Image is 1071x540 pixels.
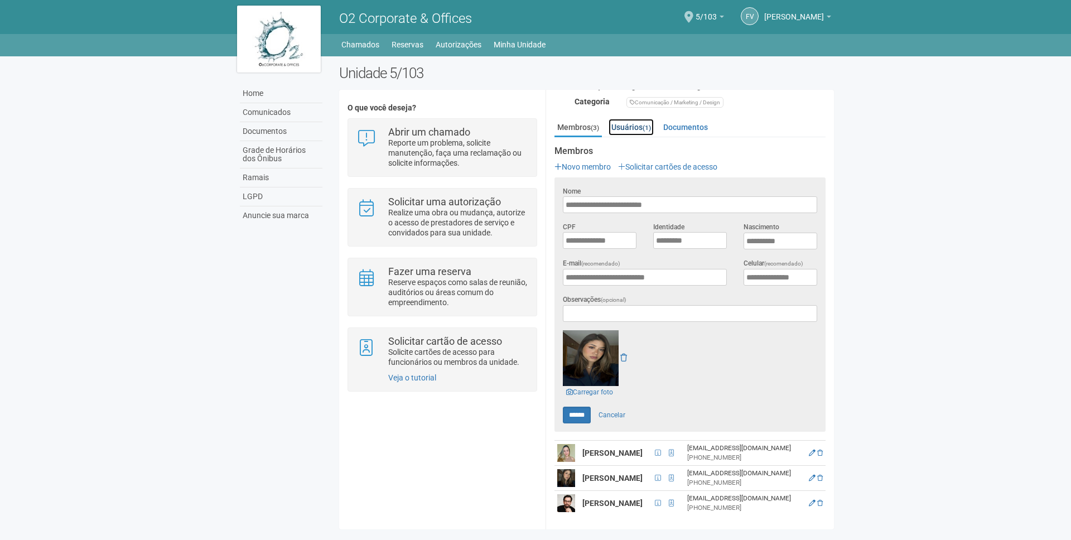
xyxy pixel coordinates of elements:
[557,444,575,462] img: user.png
[388,126,470,138] strong: Abrir um chamado
[620,353,627,362] a: Remover
[240,141,322,168] a: Grade de Horários dos Ônibus
[240,84,322,103] a: Home
[563,295,626,305] label: Observações
[557,494,575,512] img: user.png
[582,449,643,457] strong: [PERSON_NAME]
[809,449,816,457] a: Editar membro
[687,453,802,462] div: [PHONE_NUMBER]
[240,103,322,122] a: Comunicados
[240,187,322,206] a: LGPD
[339,65,834,81] h2: Unidade 5/103
[817,449,823,457] a: Excluir membro
[809,499,816,507] a: Editar membro
[687,443,802,453] div: [EMAIL_ADDRESS][DOMAIN_NAME]
[240,168,322,187] a: Ramais
[388,196,501,208] strong: Solicitar uma autorização
[744,222,779,232] label: Nascimento
[687,469,802,478] div: [EMAIL_ADDRESS][DOMAIN_NAME]
[609,119,654,136] a: Usuários(1)
[626,97,723,108] div: Comunicação / Marketing / Design
[554,146,826,156] strong: Membros
[339,11,472,26] span: O2 Corporate & Offices
[741,7,759,25] a: FV
[696,14,724,23] a: 5/103
[643,124,651,132] small: (1)
[356,197,528,238] a: Solicitar uma autorização Realize uma obra ou mudança, autorize o acesso de prestadores de serviç...
[591,124,599,132] small: (3)
[388,373,436,382] a: Veja o tutorial
[237,6,321,73] img: logo.jpg
[817,474,823,482] a: Excluir membro
[687,503,802,513] div: [PHONE_NUMBER]
[388,138,528,168] p: Reporte um problema, solicite manutenção, faça uma reclamação ou solicite informações.
[392,37,423,52] a: Reservas
[817,499,823,507] a: Excluir membro
[563,222,576,232] label: CPF
[356,267,528,307] a: Fazer uma reserva Reserve espaços como salas de reunião, auditórios ou áreas comum do empreendime...
[582,499,643,508] strong: [PERSON_NAME]
[341,37,379,52] a: Chamados
[581,261,620,267] span: (recomendado)
[563,330,619,386] img: GetFile
[687,494,802,503] div: [EMAIL_ADDRESS][DOMAIN_NAME]
[764,261,803,267] span: (recomendado)
[356,336,528,367] a: Solicitar cartão de acesso Solicite cartões de acesso para funcionários ou membros da unidade.
[809,474,816,482] a: Editar membro
[582,474,643,483] strong: [PERSON_NAME]
[660,119,711,136] a: Documentos
[554,162,611,171] a: Novo membro
[618,162,717,171] a: Solicitar cartões de acesso
[388,347,528,367] p: Solicite cartões de acesso para funcionários ou membros da unidade.
[388,277,528,307] p: Reserve espaços como salas de reunião, auditórios ou áreas comum do empreendimento.
[764,14,831,23] a: [PERSON_NAME]
[563,386,616,398] a: Carregar foto
[592,407,631,423] a: Cancelar
[601,297,626,303] span: (opcional)
[388,335,502,347] strong: Solicitar cartão de acesso
[696,2,717,21] span: 5/103
[557,469,575,487] img: user.png
[687,478,802,488] div: [PHONE_NUMBER]
[744,258,803,269] label: Celular
[388,208,528,238] p: Realize uma obra ou mudança, autorize o acesso de prestadores de serviço e convidados para sua un...
[240,122,322,141] a: Documentos
[436,37,481,52] a: Autorizações
[563,186,581,196] label: Nome
[554,119,602,137] a: Membros(3)
[653,222,684,232] label: Identidade
[764,2,824,21] span: Fernando Vieira Fontes
[240,206,322,225] a: Anuncie sua marca
[348,104,537,112] h4: O que você deseja?
[388,266,471,277] strong: Fazer uma reserva
[575,97,610,106] strong: Categoria
[494,37,546,52] a: Minha Unidade
[356,127,528,168] a: Abrir um chamado Reporte um problema, solicite manutenção, faça uma reclamação ou solicite inform...
[563,258,620,269] label: E-mail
